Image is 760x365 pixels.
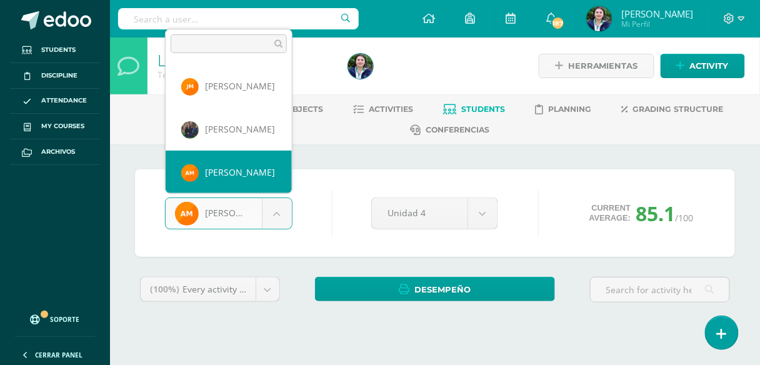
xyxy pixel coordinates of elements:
[181,78,199,96] img: 25e8525730d6e7fbf9cc5c245ea61463.png
[205,123,275,135] span: [PERSON_NAME]
[181,121,199,139] img: 8d9712b98bbe6fef3d5f69ae33aa0fe3.png
[205,80,275,92] span: [PERSON_NAME]
[205,166,275,178] span: [PERSON_NAME]
[181,164,199,182] img: ca14fc5c536625280407165ff327a4e3.png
